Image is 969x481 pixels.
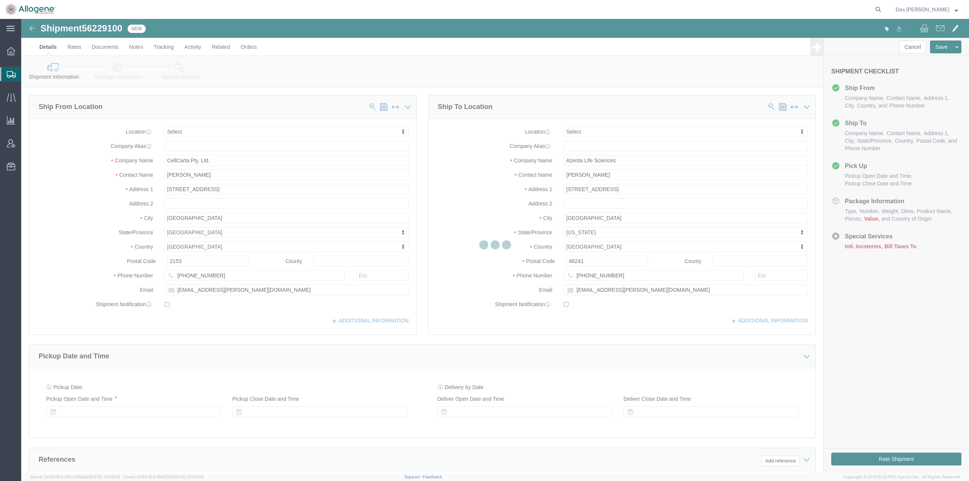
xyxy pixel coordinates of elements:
span: Server: 2025.16.0-1ffcc23b9e2 [30,475,120,479]
span: [DATE] 12:25:34 [173,475,204,479]
span: Copyright © [DATE]-[DATE] Agistix Inc., All Rights Reserved [843,474,960,480]
button: Des [PERSON_NAME] [895,5,958,14]
a: Support [404,475,423,479]
span: [DATE] 12:29:29 [89,475,120,479]
span: Des Charlery [896,5,949,14]
img: logo [5,4,55,15]
span: Client: 2025.16.0-1592391 [123,475,204,479]
a: Feedback [423,475,442,479]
